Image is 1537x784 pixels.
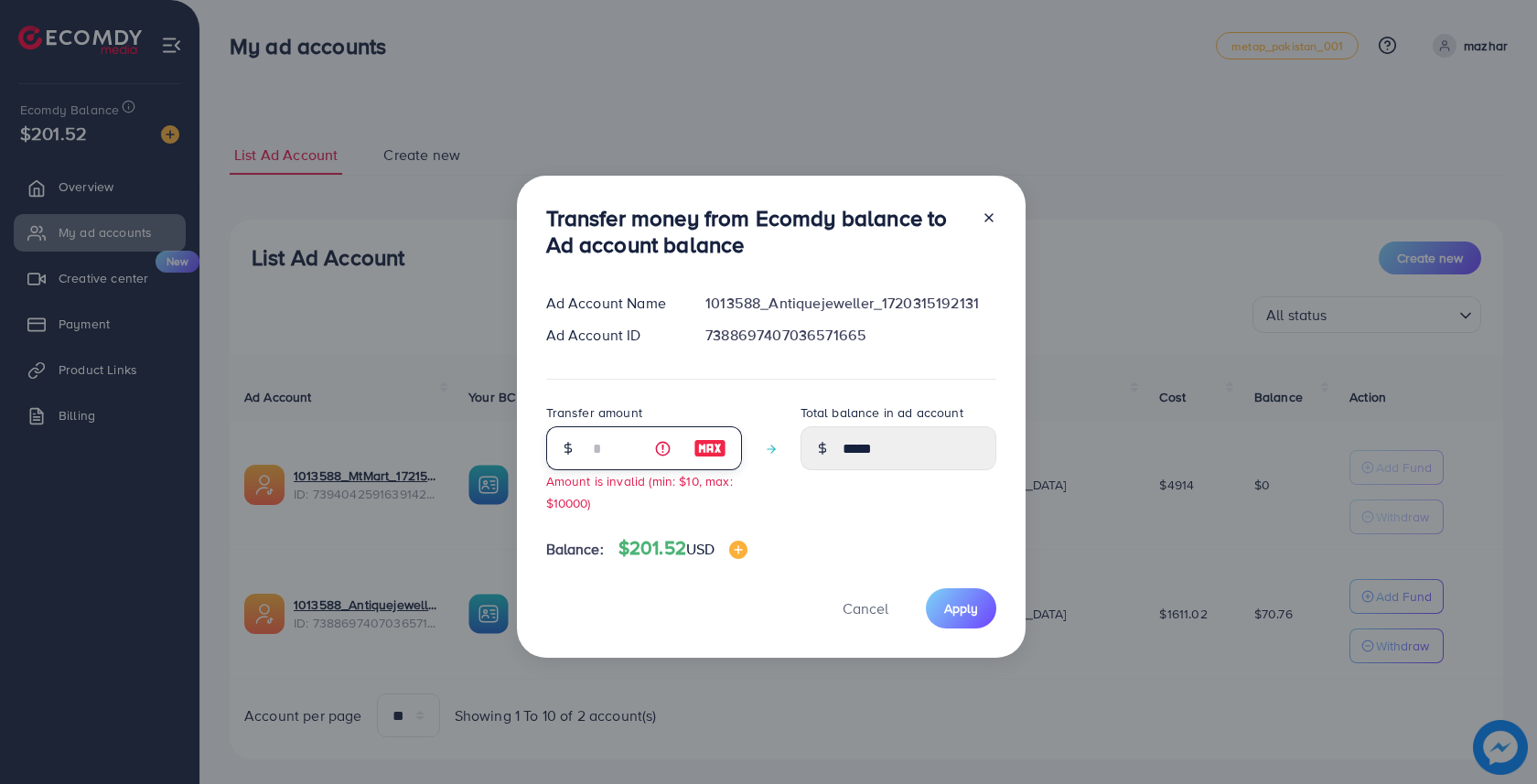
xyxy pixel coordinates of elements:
button: Cancel [820,588,911,628]
span: Balance: [546,539,604,560]
img: image [729,541,747,559]
div: 7388697407036571665 [691,325,1010,346]
label: Total balance in ad account [801,403,963,422]
span: Apply [944,599,978,618]
h4: $201.52 [618,537,748,560]
label: Transfer amount [546,403,642,422]
div: Ad Account Name [532,293,692,314]
div: 1013588_Antiquejeweller_1720315192131 [691,293,1010,314]
img: image [693,437,726,459]
button: Apply [926,588,996,628]
h3: Transfer money from Ecomdy balance to Ad account balance [546,205,967,258]
span: USD [686,539,715,559]
div: Ad Account ID [532,325,692,346]
span: Cancel [843,598,888,618]
small: Amount is invalid (min: $10, max: $10000) [546,472,733,510]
